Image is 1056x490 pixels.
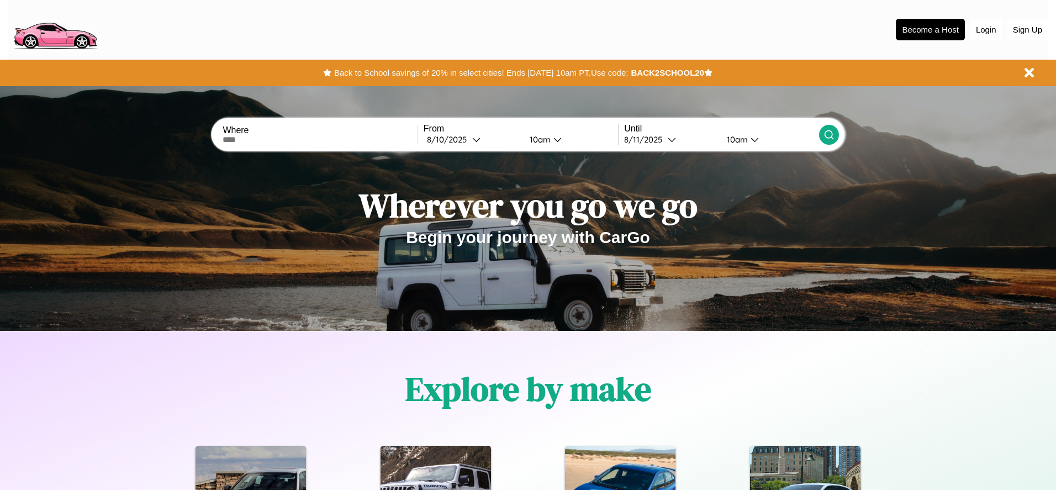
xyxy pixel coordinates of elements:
div: 10am [524,134,553,145]
button: Become a Host [896,19,965,40]
div: 8 / 11 / 2025 [624,134,668,145]
button: 10am [521,134,618,145]
button: Back to School savings of 20% in select cities! Ends [DATE] 10am PT.Use code: [331,65,631,81]
div: 10am [721,134,751,145]
h1: Explore by make [405,366,651,412]
button: 10am [718,134,819,145]
button: Sign Up [1007,19,1048,40]
button: Login [970,19,1002,40]
b: BACK2SCHOOL20 [631,68,704,77]
img: logo [8,6,102,52]
label: Where [223,125,417,135]
button: 8/10/2025 [424,134,521,145]
label: Until [624,124,819,134]
div: 8 / 10 / 2025 [427,134,472,145]
label: From [424,124,618,134]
